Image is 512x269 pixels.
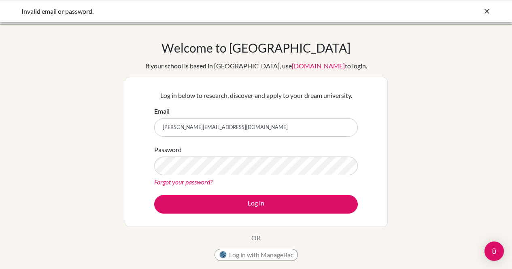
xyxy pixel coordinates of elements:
label: Password [154,145,182,155]
p: Log in below to research, discover and apply to your dream university. [154,91,358,100]
div: If your school is based in [GEOGRAPHIC_DATA], use to login. [145,61,367,71]
div: Invalid email or password. [21,6,370,16]
a: [DOMAIN_NAME] [292,62,345,70]
p: OR [251,233,261,243]
button: Log in with ManageBac [215,249,298,261]
h1: Welcome to [GEOGRAPHIC_DATA] [161,40,351,55]
label: Email [154,106,170,116]
div: Open Intercom Messenger [484,241,504,261]
button: Log in [154,195,358,214]
a: Forgot your password? [154,178,212,186]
